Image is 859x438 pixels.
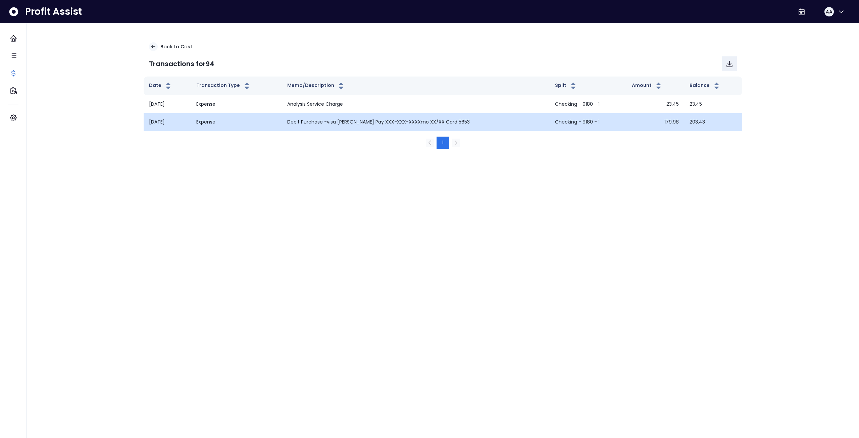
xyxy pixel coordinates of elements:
td: Expense [191,95,282,113]
td: [DATE] [144,113,191,131]
td: Expense [191,113,282,131]
td: Checking - 9180 - 1 [550,95,626,113]
button: 1 [437,137,449,149]
button: Transaction Type [196,82,251,90]
td: Debit Purchase -visa [PERSON_NAME] Pay XXX-XXX-XXXXmo XX/XX Card 5653 [282,113,550,131]
td: Checking - 9180 - 1 [550,113,626,131]
td: 23.45 [626,95,684,113]
span: Profit Assist [25,6,82,18]
button: Split [555,82,577,90]
button: Memo/Description [287,82,345,90]
button: Download [722,56,737,71]
p: Back to Cost [160,43,192,50]
button: Next [452,139,460,147]
button: Amount [632,82,663,90]
span: 1 [442,139,444,146]
span: AA [826,8,832,15]
td: 179.98 [626,113,684,131]
p: Transactions for 94 [149,59,214,69]
td: [DATE] [144,95,191,113]
td: Analysis Service Charge [282,95,550,113]
button: Date [149,82,172,90]
td: 203.43 [684,113,742,131]
button: Balance [690,82,721,90]
button: Previous [426,139,434,147]
td: 23.45 [684,95,742,113]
